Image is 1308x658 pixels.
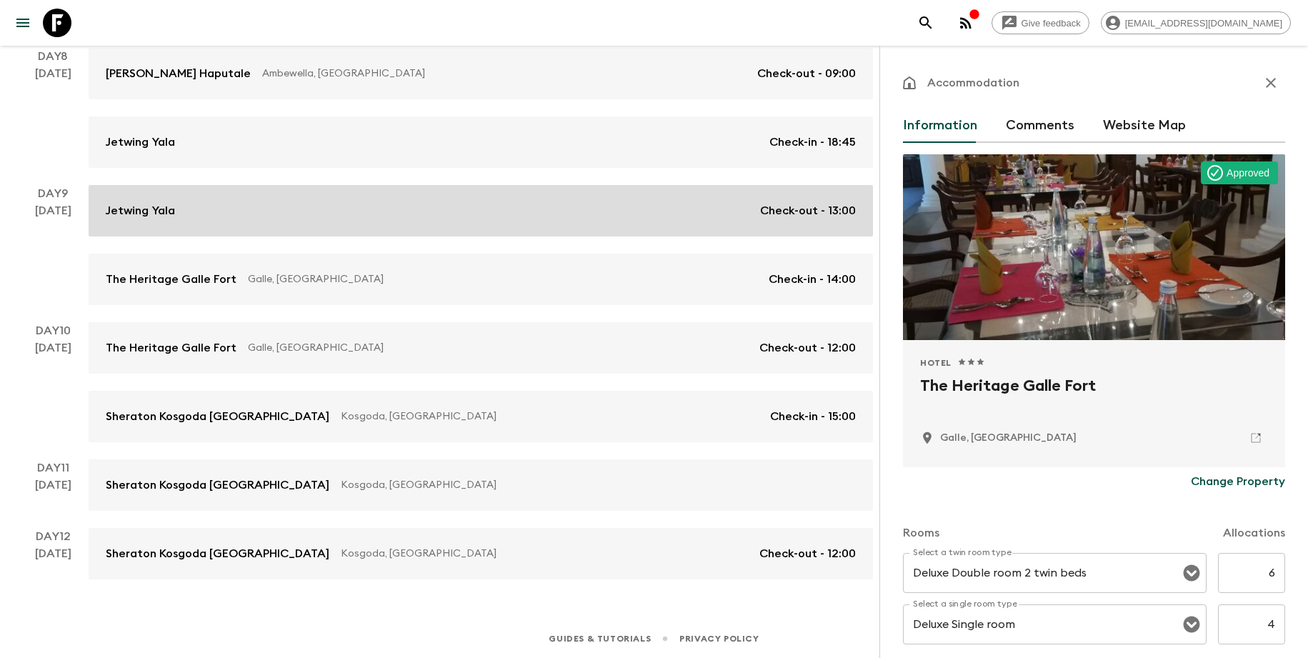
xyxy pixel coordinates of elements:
button: search adventures [912,9,940,37]
p: Kosgoda, [GEOGRAPHIC_DATA] [341,409,759,424]
p: Check-out - 13:00 [760,202,856,219]
p: Check-in - 18:45 [769,134,856,151]
p: Galle, Sri Lanka [940,431,1077,445]
button: menu [9,9,37,37]
p: The Heritage Galle Fort [106,339,236,357]
p: Allocations [1223,524,1285,542]
p: Day 12 [17,528,89,545]
p: Sheraton Kosgoda [GEOGRAPHIC_DATA] [106,408,329,425]
a: Sheraton Kosgoda [GEOGRAPHIC_DATA]Kosgoda, [GEOGRAPHIC_DATA]Check-out - 12:00 [89,528,873,579]
p: Jetwing Yala [106,202,175,219]
p: Galle, [GEOGRAPHIC_DATA] [248,272,757,286]
p: Jetwing Yala [106,134,175,151]
p: Check-out - 12:00 [759,545,856,562]
div: Photo of The Heritage Galle Fort [903,154,1285,340]
p: Change Property [1191,473,1285,490]
p: The Heritage Galle Fort [106,271,236,288]
a: The Heritage Galle FortGalle, [GEOGRAPHIC_DATA]Check-in - 14:00 [89,254,873,305]
button: Comments [1006,109,1074,143]
button: Website Map [1103,109,1186,143]
label: Select a single room type [913,598,1017,610]
p: Rooms [903,524,939,542]
span: Hotel [920,357,952,369]
p: Ambewella, [GEOGRAPHIC_DATA] [262,66,746,81]
a: Jetwing YalaCheck-out - 13:00 [89,185,873,236]
div: [DATE] [35,202,71,305]
div: [DATE] [35,65,71,168]
p: Check-out - 09:00 [757,65,856,82]
span: [EMAIL_ADDRESS][DOMAIN_NAME] [1117,18,1290,29]
label: Select a twin room type [913,547,1012,559]
p: Kosgoda, [GEOGRAPHIC_DATA] [341,547,748,561]
p: Check-in - 14:00 [769,271,856,288]
a: Give feedback [992,11,1089,34]
button: Change Property [1191,467,1285,496]
p: Check-out - 12:00 [759,339,856,357]
p: Day 8 [17,48,89,65]
p: Check-in - 15:00 [770,408,856,425]
p: Day 11 [17,459,89,477]
a: Guides & Tutorials [549,631,651,647]
a: [PERSON_NAME] HaputaleAmbewella, [GEOGRAPHIC_DATA]Check-out - 09:00 [89,48,873,99]
p: [PERSON_NAME] Haputale [106,65,251,82]
button: Open [1182,563,1202,583]
button: Open [1182,614,1202,634]
div: [EMAIL_ADDRESS][DOMAIN_NAME] [1101,11,1291,34]
a: The Heritage Galle FortGalle, [GEOGRAPHIC_DATA]Check-out - 12:00 [89,322,873,374]
p: Day 10 [17,322,89,339]
p: Galle, [GEOGRAPHIC_DATA] [248,341,748,355]
h2: The Heritage Galle Fort [920,374,1268,420]
div: [DATE] [35,339,71,442]
a: Sheraton Kosgoda [GEOGRAPHIC_DATA]Kosgoda, [GEOGRAPHIC_DATA] [89,459,873,511]
span: Give feedback [1014,18,1089,29]
button: Information [903,109,977,143]
div: [DATE] [35,545,71,579]
p: Day 9 [17,185,89,202]
p: Approved [1227,166,1269,180]
div: [DATE] [35,477,71,511]
p: Accommodation [927,74,1019,91]
a: Privacy Policy [679,631,759,647]
a: Jetwing YalaCheck-in - 18:45 [89,116,873,168]
p: Kosgoda, [GEOGRAPHIC_DATA] [341,478,844,492]
p: Sheraton Kosgoda [GEOGRAPHIC_DATA] [106,477,329,494]
a: Sheraton Kosgoda [GEOGRAPHIC_DATA]Kosgoda, [GEOGRAPHIC_DATA]Check-in - 15:00 [89,391,873,442]
p: Sheraton Kosgoda [GEOGRAPHIC_DATA] [106,545,329,562]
